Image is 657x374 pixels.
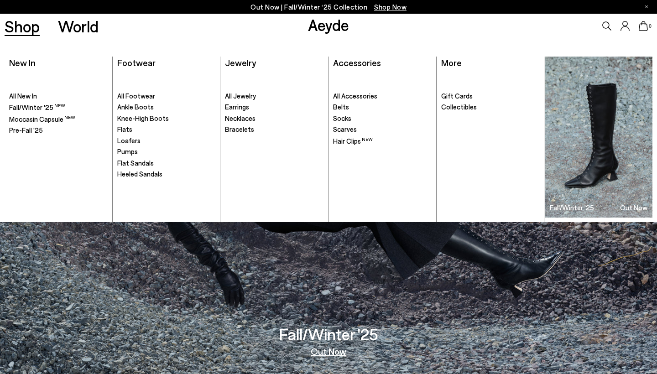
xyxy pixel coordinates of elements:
a: Socks [333,114,432,123]
a: Accessories [333,57,381,68]
a: Hair Clips [333,136,432,146]
a: Bracelets [225,125,323,134]
span: Bracelets [225,125,254,133]
a: All Jewelry [225,92,323,101]
a: 0 [639,21,648,31]
img: Group_1295_900x.jpg [545,57,652,218]
a: Flats [117,125,216,134]
a: Pre-Fall '25 [9,126,108,135]
span: Necklaces [225,114,255,122]
a: Collectibles [441,103,540,112]
span: Ankle Boots [117,103,154,111]
span: Moccasin Capsule [9,115,75,123]
span: Flat Sandals [117,159,154,167]
span: Socks [333,114,351,122]
span: 0 [648,24,652,29]
a: Footwear [117,57,156,68]
span: Flats [117,125,132,133]
span: Knee-High Boots [117,114,169,122]
a: Pumps [117,147,216,156]
a: Heeled Sandals [117,170,216,179]
a: New In [9,57,36,68]
h3: Out Now [620,204,647,211]
span: Pre-Fall '25 [9,126,43,134]
a: Knee-High Boots [117,114,216,123]
span: Earrings [225,103,249,111]
span: Fall/Winter '25 [9,103,65,111]
p: Out Now | Fall/Winter ‘25 Collection [250,1,407,13]
a: All Footwear [117,92,216,101]
span: All Footwear [117,92,155,100]
a: Scarves [333,125,432,134]
a: Ankle Boots [117,103,216,112]
a: Necklaces [225,114,323,123]
span: Gift Cards [441,92,473,100]
span: Heeled Sandals [117,170,162,178]
a: Flat Sandals [117,159,216,168]
span: Scarves [333,125,357,133]
span: Belts [333,103,349,111]
a: World [58,18,99,34]
a: Fall/Winter '25 [9,103,108,112]
span: All Jewelry [225,92,256,100]
a: Belts [333,103,432,112]
span: Loafers [117,136,141,145]
a: Aeyde [308,15,349,34]
span: Collectibles [441,103,477,111]
h3: Fall/Winter '25 [279,326,378,342]
a: Shop [5,18,40,34]
a: Earrings [225,103,323,112]
a: All New In [9,92,108,101]
a: Out Now [311,347,346,356]
span: Hair Clips [333,137,373,145]
h3: Fall/Winter '25 [550,204,594,211]
span: All New In [9,92,37,100]
a: Jewelry [225,57,256,68]
a: Fall/Winter '25 Out Now [545,57,652,218]
a: Gift Cards [441,92,540,101]
a: Loafers [117,136,216,145]
a: Moccasin Capsule [9,114,108,124]
a: More [441,57,462,68]
span: Pumps [117,147,138,156]
span: All Accessories [333,92,377,100]
a: All Accessories [333,92,432,101]
span: Navigate to /collections/new-in [374,3,407,11]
